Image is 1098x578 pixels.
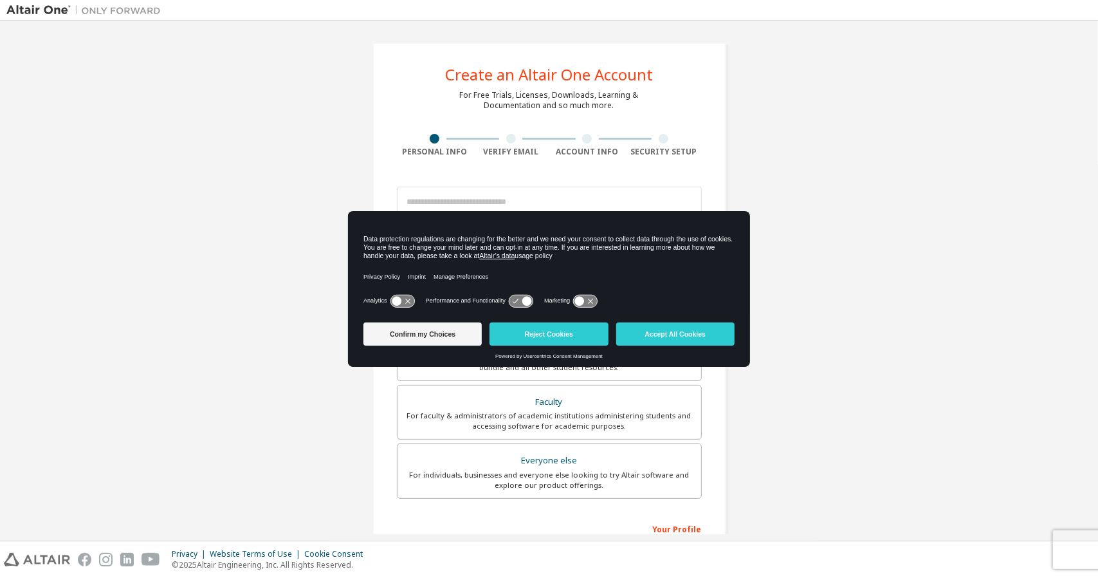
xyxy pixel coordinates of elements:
[6,4,167,17] img: Altair One
[172,549,210,559] div: Privacy
[4,553,70,566] img: altair_logo.svg
[304,549,371,559] div: Cookie Consent
[625,147,702,157] div: Security Setup
[99,553,113,566] img: instagram.svg
[120,553,134,566] img: linkedin.svg
[405,393,693,411] div: Faculty
[549,147,626,157] div: Account Info
[397,518,702,539] div: Your Profile
[473,147,549,157] div: Verify Email
[142,553,160,566] img: youtube.svg
[210,549,304,559] div: Website Terms of Use
[172,559,371,570] p: © 2025 Altair Engineering, Inc. All Rights Reserved.
[78,553,91,566] img: facebook.svg
[405,411,693,431] div: For faculty & administrators of academic institutions administering students and accessing softwa...
[460,90,639,111] div: For Free Trials, Licenses, Downloads, Learning & Documentation and so much more.
[445,67,653,82] div: Create an Altair One Account
[405,452,693,470] div: Everyone else
[405,470,693,490] div: For individuals, businesses and everyone else looking to try Altair software and explore our prod...
[397,147,473,157] div: Personal Info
